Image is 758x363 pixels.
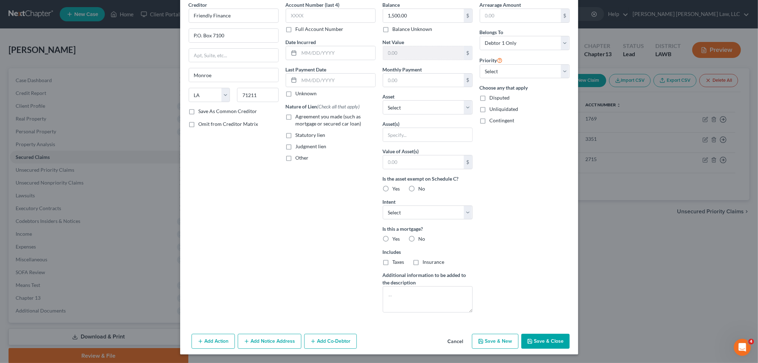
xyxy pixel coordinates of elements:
label: Is the asset exempt on Schedule C? [383,175,473,182]
label: Save As Common Creditor [199,108,257,115]
label: Is this a mortgage? [383,225,473,233]
label: Asset(s) [383,120,400,128]
input: Search creditor by name... [189,9,279,23]
span: No [419,236,425,242]
iframe: Intercom live chat [734,339,751,356]
button: Cancel [442,335,469,349]
span: Contingent [490,117,515,123]
span: Other [296,155,309,161]
input: Apt, Suite, etc... [189,49,278,62]
div: $ [464,9,472,22]
input: 0.00 [383,46,464,60]
span: Unliquidated [490,106,518,112]
span: Statutory lien [296,132,326,138]
label: Value of Asset(s) [383,148,419,155]
span: No [419,186,425,192]
label: Choose any that apply [480,84,570,91]
input: Enter zip... [237,88,279,102]
label: Account Number (last 4) [286,1,340,9]
label: Full Account Number [296,26,344,33]
button: Save & Close [521,334,570,349]
span: Judgment lien [296,143,327,149]
span: Disputed [490,95,510,101]
span: Belongs To [480,29,504,35]
label: Net Value [383,38,404,46]
input: MM/DD/YYYY [299,46,375,60]
span: Yes [393,236,400,242]
label: Monthly Payment [383,66,422,73]
div: $ [561,9,569,22]
span: Yes [393,186,400,192]
label: Priority [480,56,503,64]
label: Unknown [296,90,317,97]
input: 0.00 [383,74,464,87]
label: Nature of Lien [286,103,360,110]
input: Enter city... [189,68,278,82]
input: Specify... [383,128,472,142]
label: Balance [383,1,400,9]
label: Additional information to be added to the description [383,271,473,286]
span: (Check all that apply) [317,103,360,110]
label: Includes [383,248,473,256]
span: Creditor [189,2,208,8]
label: Last Payment Date [286,66,327,73]
div: $ [464,155,472,169]
input: Enter address... [189,29,278,42]
button: Add Notice Address [238,334,301,349]
div: $ [464,74,472,87]
label: Date Incurred [286,38,316,46]
button: Add Co-Debtor [304,334,357,349]
span: Insurance [423,259,445,265]
button: Save & New [472,334,518,349]
input: MM/DD/YYYY [299,74,375,87]
label: Arrearage Amount [480,1,521,9]
div: $ [464,46,472,60]
input: 0.00 [383,155,464,169]
span: Asset [383,94,395,100]
span: Taxes [393,259,404,265]
input: 0.00 [480,9,561,22]
label: Intent [383,198,396,205]
span: Agreement you made (such as mortgage or secured car loan) [296,113,361,127]
button: Add Action [192,334,235,349]
input: 0.00 [383,9,464,22]
span: Omit from Creditor Matrix [199,121,258,127]
label: Balance Unknown [393,26,432,33]
input: XXXX [286,9,376,23]
span: 4 [748,339,754,345]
